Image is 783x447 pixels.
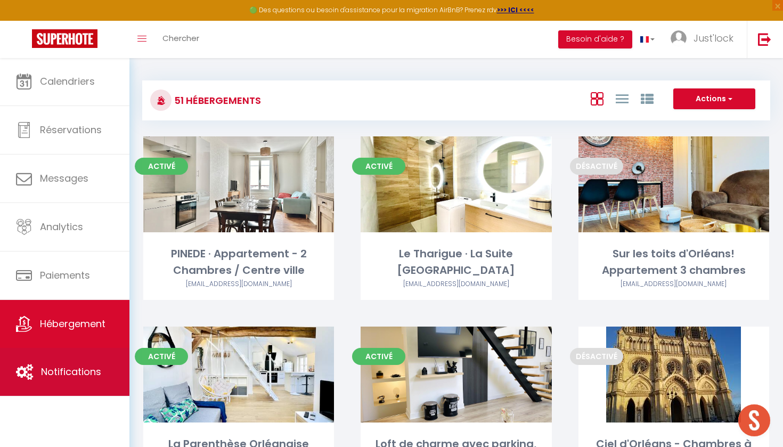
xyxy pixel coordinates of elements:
[352,158,405,175] span: Activé
[143,279,334,289] div: Airbnb
[738,404,770,436] div: Ouvrir le chat
[40,317,105,330] span: Hébergement
[154,21,207,58] a: Chercher
[352,348,405,365] span: Activé
[558,30,632,48] button: Besoin d'aide ?
[570,348,623,365] span: Désactivé
[41,365,101,378] span: Notifications
[135,158,188,175] span: Activé
[361,246,551,279] div: Le Tharigue · La Suite [GEOGRAPHIC_DATA]
[641,90,654,107] a: Vue par Groupe
[40,220,83,233] span: Analytics
[162,32,199,44] span: Chercher
[673,88,755,110] button: Actions
[40,75,95,88] span: Calendriers
[578,246,769,279] div: Sur les toits d'Orléans! Appartement 3 chambres
[570,158,623,175] span: Désactivé
[40,172,88,185] span: Messages
[694,31,733,45] span: Just'lock
[361,279,551,289] div: Airbnb
[497,5,534,14] a: >>> ICI <<<<
[671,30,687,46] img: ...
[172,88,261,112] h3: 51 Hébergements
[591,90,603,107] a: Vue en Box
[663,21,747,58] a: ... Just'lock
[616,90,629,107] a: Vue en Liste
[578,279,769,289] div: Airbnb
[135,348,188,365] span: Activé
[40,269,90,282] span: Paiements
[758,32,771,46] img: logout
[40,123,102,136] span: Réservations
[32,29,97,48] img: Super Booking
[143,246,334,279] div: PINEDE · Appartement - 2 Chambres / Centre ville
